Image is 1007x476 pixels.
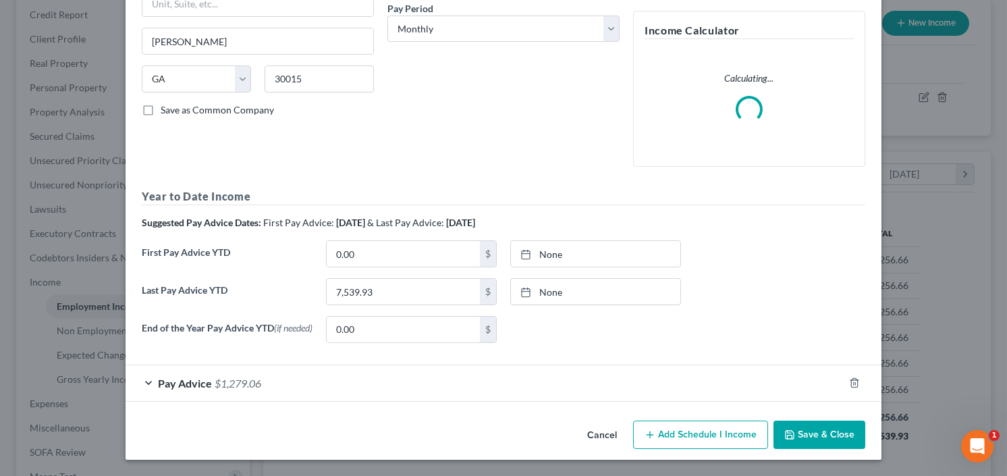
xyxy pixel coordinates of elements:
[327,241,480,267] input: 0.00
[327,279,480,305] input: 0.00
[263,217,334,228] span: First Pay Advice:
[480,279,496,305] div: $
[158,377,212,390] span: Pay Advice
[142,28,373,54] input: Enter city...
[274,322,312,334] span: (if needed)
[773,421,865,449] button: Save & Close
[633,421,768,449] button: Add Schedule I Income
[576,422,628,449] button: Cancel
[989,430,1000,441] span: 1
[511,279,680,305] a: None
[336,217,365,228] strong: [DATE]
[215,377,261,390] span: $1,279.06
[480,317,496,342] div: $
[480,241,496,267] div: $
[135,316,319,354] label: End of the Year Pay Advice YTD
[511,241,680,267] a: None
[161,104,274,115] span: Save as Common Company
[645,72,854,85] p: Calculating...
[135,278,319,316] label: Last Pay Advice YTD
[387,3,433,14] span: Pay Period
[265,65,374,92] input: Enter zip...
[327,317,480,342] input: 0.00
[367,217,444,228] span: & Last Pay Advice:
[142,188,865,205] h5: Year to Date Income
[446,217,475,228] strong: [DATE]
[961,430,994,462] iframe: Intercom live chat
[645,22,854,39] h5: Income Calculator
[135,240,319,278] label: First Pay Advice YTD
[142,217,261,228] strong: Suggested Pay Advice Dates:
